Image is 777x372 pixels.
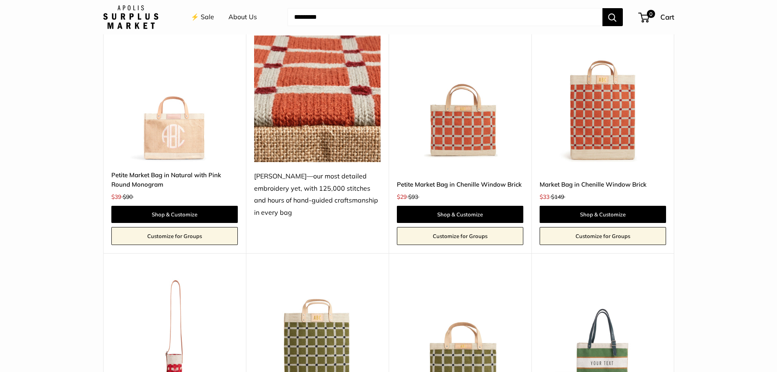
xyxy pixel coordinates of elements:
span: $149 [551,193,564,200]
span: $93 [408,193,418,200]
a: Shop & Customize [540,206,666,223]
a: Market Bag in Chenille Window Brick [540,180,666,189]
a: Customize for Groups [111,227,238,245]
img: Chenille—our most detailed embroidery yet, with 125,000 stitches and hours of hand-guided craftsm... [254,36,381,162]
a: description_Make it yours with monogram.Petite Market Bag in Natural with Pink Round Monogram [111,36,238,162]
a: Petite Market Bag in Natural with Pink Round Monogram [111,170,238,189]
span: 0 [646,10,655,18]
a: Customize for Groups [397,227,523,245]
a: Market Bag in Chenille Window BrickMarket Bag in Chenille Window Brick [540,36,666,162]
img: Market Bag in Chenille Window Brick [540,36,666,162]
a: ⚡️ Sale [191,11,214,23]
input: Search... [288,8,602,26]
span: $29 [397,193,407,200]
a: Petite Market Bag in Chenille Window BrickPetite Market Bag in Chenille Window Brick [397,36,523,162]
button: Search [602,8,623,26]
img: Apolis: Surplus Market [103,5,158,29]
img: Petite Market Bag in Chenille Window Brick [397,36,523,162]
img: description_Make it yours with monogram. [111,36,238,162]
a: Shop & Customize [397,206,523,223]
a: Customize for Groups [540,227,666,245]
a: Shop & Customize [111,206,238,223]
span: Cart [660,13,674,21]
span: $39 [111,193,121,200]
div: [PERSON_NAME]—our most detailed embroidery yet, with 125,000 stitches and hours of hand-guided cr... [254,170,381,219]
span: $90 [123,193,133,200]
a: Petite Market Bag in Chenille Window Brick [397,180,523,189]
a: 0 Cart [639,11,674,24]
a: About Us [228,11,257,23]
span: $33 [540,193,549,200]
